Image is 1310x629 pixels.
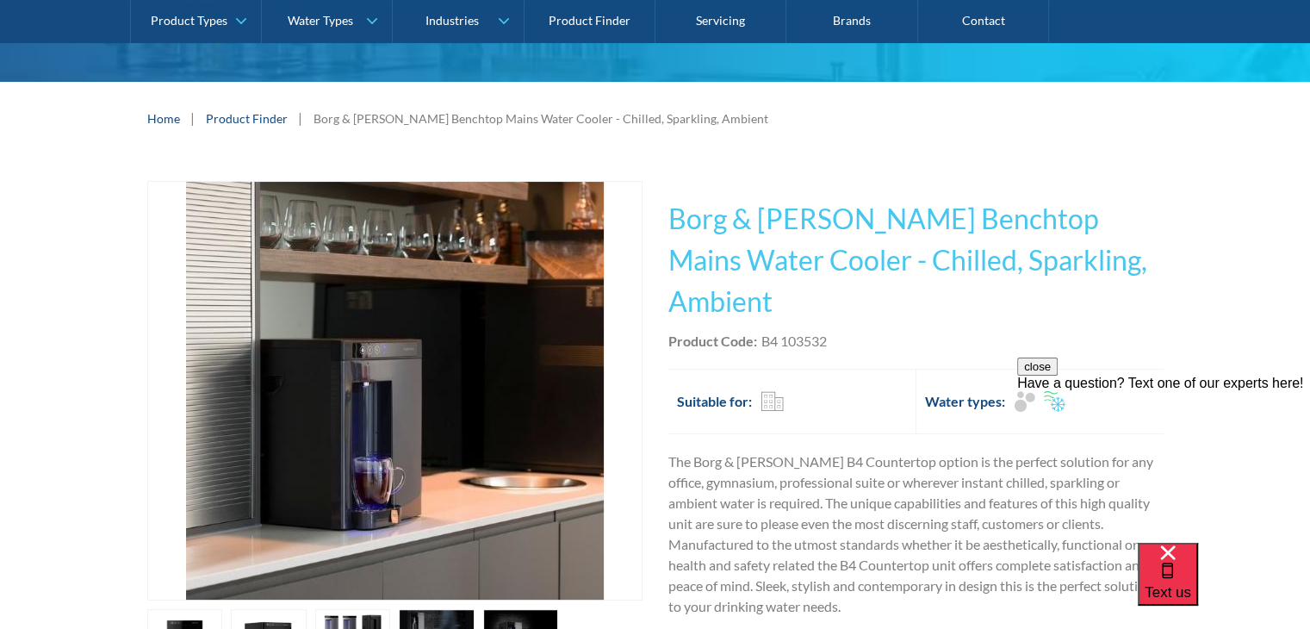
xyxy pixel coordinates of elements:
[761,331,827,352] div: B4 103532
[147,181,643,601] a: open lightbox
[1138,543,1310,629] iframe: podium webchat widget bubble
[151,14,227,28] div: Product Types
[206,109,288,128] a: Product Finder
[425,14,478,28] div: Industries
[189,108,197,128] div: |
[288,14,353,28] div: Water Types
[677,391,752,412] h2: Suitable for:
[925,391,1005,412] h2: Water types:
[186,182,604,600] img: Borg & Overstrom Benchtop Mains Water Cooler - Chilled, Sparkling, Ambient
[147,109,180,128] a: Home
[314,109,768,128] div: Borg & [PERSON_NAME] Benchtop Mains Water Cooler - Chilled, Sparkling, Ambient
[668,198,1164,322] h1: Borg & [PERSON_NAME] Benchtop Mains Water Cooler - Chilled, Sparkling, Ambient
[296,108,305,128] div: |
[1017,358,1310,564] iframe: podium webchat widget prompt
[668,333,757,349] strong: Product Code:
[668,452,1164,617] p: The Borg & [PERSON_NAME] B4 Countertop option is the perfect solution for any office, gymnasium, ...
